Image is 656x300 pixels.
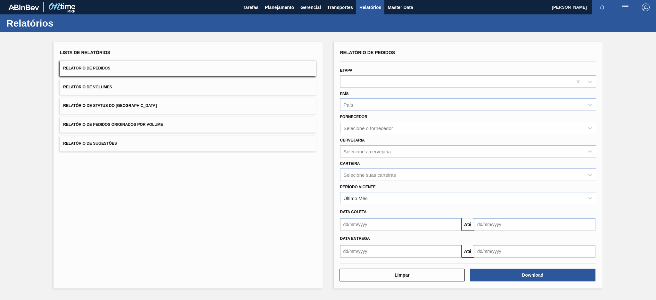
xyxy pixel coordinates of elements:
[470,269,595,281] button: Download
[60,136,316,151] button: Relatório de Sugestões
[359,4,381,11] span: Relatórios
[344,102,353,108] div: País
[340,236,370,241] span: Data entrega
[340,161,360,166] label: Carteira
[60,79,316,95] button: Relatório de Volumes
[340,50,395,55] span: Relatório de Pedidos
[340,138,365,142] label: Cervejaria
[340,245,462,258] input: dd/mm/yyyy
[60,98,316,114] button: Relatório de Status do [GEOGRAPHIC_DATA]
[60,50,110,55] span: Lista de Relatórios
[388,4,413,11] span: Master Data
[340,115,367,119] label: Fornecedor
[340,218,462,231] input: dd/mm/yyyy
[474,218,595,231] input: dd/mm/yyyy
[265,4,294,11] span: Planejamento
[340,92,349,96] label: País
[592,3,612,12] button: Notificações
[63,85,112,89] span: Relatório de Volumes
[340,269,465,281] button: Limpar
[461,245,474,258] button: Até
[63,103,157,108] span: Relatório de Status do [GEOGRAPHIC_DATA]
[461,218,474,231] button: Até
[344,149,391,154] div: Selecione a cervejaria
[60,117,316,133] button: Relatório de Pedidos Originados por Volume
[327,4,353,11] span: Transportes
[344,126,393,131] div: Selecione o fornecedor
[63,66,110,70] span: Relatório de Pedidos
[340,68,353,73] label: Etapa
[621,4,629,11] img: userActions
[642,4,650,11] img: Logout
[340,210,367,214] span: Data coleta
[344,172,396,177] div: Selecione suas carteiras
[474,245,595,258] input: dd/mm/yyyy
[300,4,321,11] span: Gerencial
[243,4,258,11] span: Tarefas
[344,195,368,201] div: Último Mês
[8,4,39,10] img: TNhmsLtSVTkK8tSr43FrP2fwEKptu5GPRR3wAAAABJRU5ErkJggg==
[63,122,163,127] span: Relatório de Pedidos Originados por Volume
[60,61,316,76] button: Relatório de Pedidos
[63,141,117,146] span: Relatório de Sugestões
[6,20,120,27] h1: Relatórios
[340,185,376,189] label: Período Vigente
